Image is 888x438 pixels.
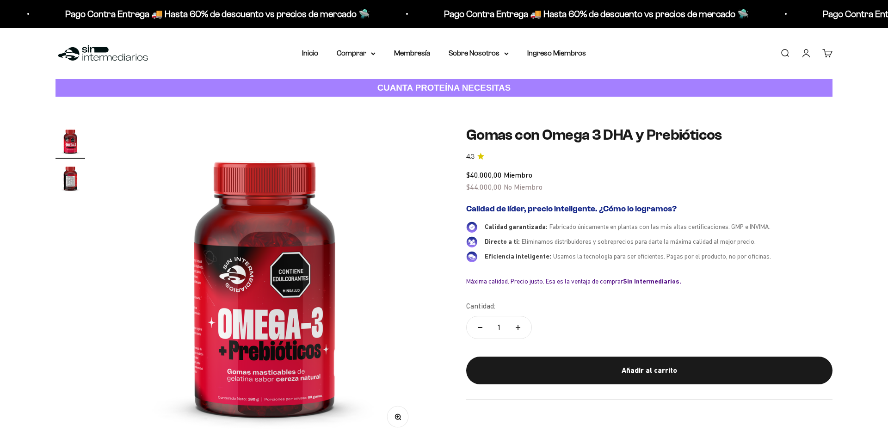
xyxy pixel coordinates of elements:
span: $40.000,00 [466,171,502,179]
button: Reducir cantidad [467,316,493,339]
span: Fabricado únicamente en plantas con las más altas certificaciones: GMP e INVIMA. [549,223,771,230]
img: Eficiencia inteligente [466,251,477,262]
a: CUANTA PROTEÍNA NECESITAS [55,79,832,97]
span: No Miembro [504,183,543,191]
button: Ir al artículo 1 [55,126,85,159]
img: Directo a ti [466,236,477,247]
a: Membresía [394,49,430,57]
img: Gomas con Omega 3 DHA y Prebióticos [55,163,85,193]
p: Pago Contra Entrega 🚚 Hasta 60% de descuento vs precios de mercado 🛸 [65,6,370,21]
img: Gomas con Omega 3 DHA y Prebióticos [55,126,85,156]
strong: CUANTA PROTEÍNA NECESITAS [377,83,511,93]
h2: Calidad de líder, precio inteligente. ¿Cómo lo logramos? [466,204,832,214]
a: 4.34.3 de 5.0 estrellas [466,152,832,162]
label: Cantidad: [466,300,495,312]
span: $44.000,00 [466,183,502,191]
button: Añadir al carrito [466,357,832,384]
span: Directo a ti: [485,238,520,245]
div: Máxima calidad. Precio justo. Esa es la ventaja de comprar [466,277,832,285]
div: Añadir al carrito [485,364,814,376]
span: Calidad garantizada: [485,223,548,230]
summary: Comprar [337,47,376,59]
p: Pago Contra Entrega 🚚 Hasta 60% de descuento vs precios de mercado 🛸 [444,6,749,21]
img: Calidad garantizada [466,222,477,233]
span: 4.3 [466,152,475,162]
span: Usamos la tecnología para ser eficientes. Pagas por el producto, no por oficinas. [553,253,771,260]
a: Inicio [302,49,318,57]
summary: Sobre Nosotros [449,47,509,59]
button: Ir al artículo 2 [55,163,85,196]
span: Eliminamos distribuidores y sobreprecios para darte la máxima calidad al mejor precio. [522,238,756,245]
h1: Gomas con Omega 3 DHA y Prebióticos [466,126,832,144]
a: Ingreso Miembros [527,49,586,57]
button: Aumentar cantidad [505,316,531,339]
b: Sin Intermediarios. [623,278,681,285]
span: Eficiencia inteligente: [485,253,551,260]
span: Miembro [504,171,532,179]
